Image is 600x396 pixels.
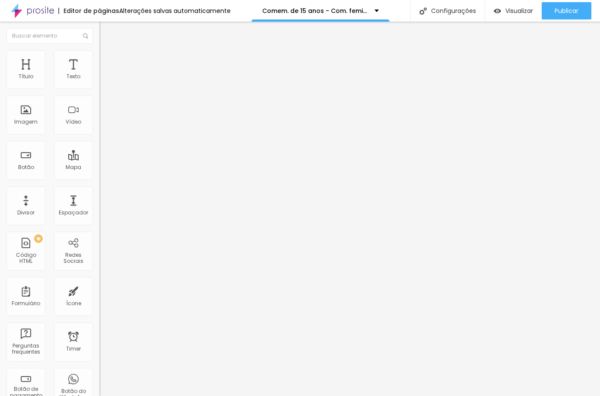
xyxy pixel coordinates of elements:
div: Imagem [14,119,38,125]
div: Texto [67,73,80,80]
span: Publicar [555,7,578,14]
p: Comem. de 15 anos - Com. feminino [262,8,368,14]
div: Espaçador [59,210,88,216]
input: Buscar elemento [6,28,93,44]
div: Formulário [12,300,40,307]
div: Mapa [66,164,81,170]
div: Botão [18,164,34,170]
span: Visualizar [505,7,533,14]
div: Redes Sociais [56,252,90,265]
iframe: Editor [99,22,600,396]
div: Código HTML [9,252,43,265]
div: Ícone [66,300,81,307]
div: Editor de páginas [58,8,119,14]
div: Título [19,73,33,80]
img: Icone [83,33,88,38]
button: Visualizar [485,2,542,19]
img: Icone [419,7,427,15]
div: Vídeo [66,119,81,125]
div: Alterações salvas automaticamente [119,8,231,14]
div: Perguntas frequentes [9,343,43,355]
div: Timer [66,346,81,352]
img: view-1.svg [494,7,501,15]
div: Divisor [17,210,35,216]
button: Publicar [542,2,591,19]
